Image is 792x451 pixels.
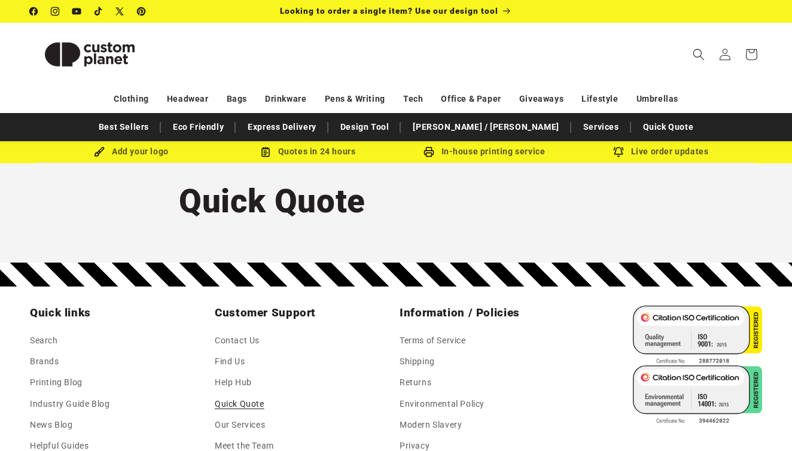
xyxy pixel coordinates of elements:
[167,117,230,138] a: Eco Friendly
[30,372,83,393] a: Printing Blog
[441,89,501,109] a: Office & Paper
[30,351,59,372] a: Brands
[114,89,149,109] a: Clothing
[637,117,700,138] a: Quick Quote
[400,333,466,351] a: Terms of Service
[220,144,396,159] div: Quotes in 24 hours
[260,147,271,157] img: Order Updates Icon
[227,89,247,109] a: Bags
[94,147,105,157] img: Brush Icon
[30,394,109,415] a: Industry Guide Blog
[43,144,220,159] div: Add your logo
[242,117,322,138] a: Express Delivery
[167,89,209,109] a: Headwear
[334,117,395,138] a: Design Tool
[215,333,260,351] a: Contact Us
[407,117,565,138] a: [PERSON_NAME] / [PERSON_NAME]
[215,394,264,415] a: Quick Quote
[396,144,572,159] div: In-house printing service
[577,117,625,138] a: Services
[30,333,58,351] a: Search
[400,415,462,435] a: Modern Slavery
[400,306,577,320] h2: Information / Policies
[613,147,624,157] img: Order updates
[424,147,434,157] img: In-house printing
[280,6,498,16] span: Looking to order a single item? Use our design tool
[30,306,208,320] h2: Quick links
[633,306,762,365] img: ISO 9001 Certified
[686,41,712,68] summary: Search
[265,89,306,109] a: Drinkware
[636,89,678,109] a: Umbrellas
[215,351,245,372] a: Find Us
[581,89,618,109] a: Lifestyle
[572,144,749,159] div: Live order updates
[26,23,154,86] a: Custom Planet
[400,351,435,372] a: Shipping
[215,372,252,393] a: Help Hub
[325,89,385,109] a: Pens & Writing
[400,394,485,415] a: Environmental Policy
[633,365,762,425] img: ISO 14001 Certified
[519,89,563,109] a: Giveaways
[93,117,155,138] a: Best Sellers
[215,415,265,435] a: Our Services
[30,415,72,435] a: News Blog
[215,306,392,320] h2: Customer Support
[403,89,423,109] a: Tech
[30,28,150,81] img: Custom Planet
[179,180,613,222] h1: Quick Quote
[400,372,431,393] a: Returns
